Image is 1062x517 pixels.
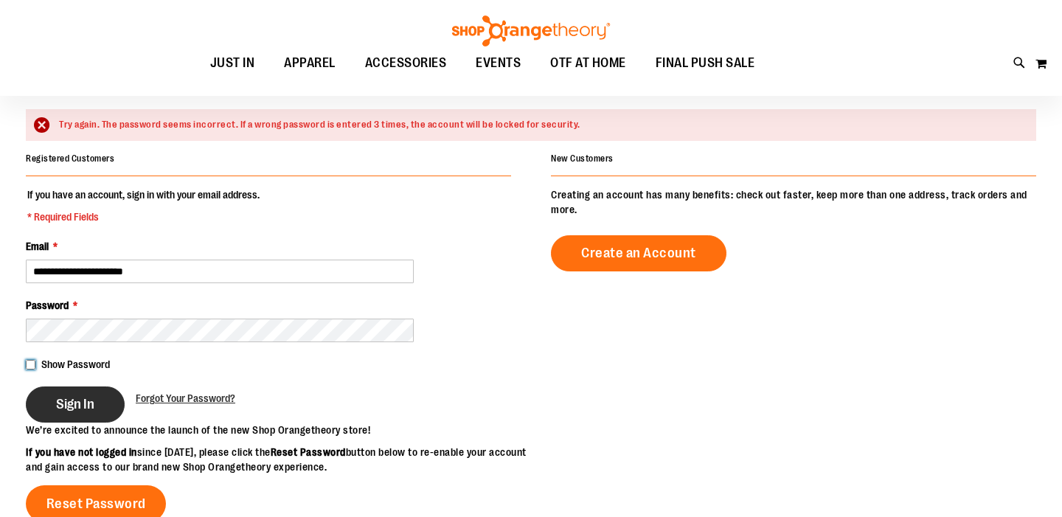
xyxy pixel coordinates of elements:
[26,423,531,437] p: We’re excited to announce the launch of the new Shop Orangetheory store!
[26,153,114,164] strong: Registered Customers
[365,46,447,80] span: ACCESSORIES
[59,118,1021,132] div: Try again. The password seems incorrect. If a wrong password is entered 3 times, the account will...
[656,46,755,80] span: FINAL PUSH SALE
[56,396,94,412] span: Sign In
[26,446,137,458] strong: If you have not logged in
[210,46,255,80] span: JUST IN
[46,496,146,512] span: Reset Password
[136,391,235,406] a: Forgot Your Password?
[350,46,462,80] a: ACCESSORIES
[27,209,260,224] span: * Required Fields
[581,245,696,261] span: Create an Account
[450,15,612,46] img: Shop Orangetheory
[26,240,49,252] span: Email
[26,445,531,474] p: since [DATE], please click the button below to re-enable your account and gain access to our bran...
[26,299,69,311] span: Password
[476,46,521,80] span: EVENTS
[535,46,641,80] a: OTF AT HOME
[269,46,350,80] a: APPAREL
[551,153,614,164] strong: New Customers
[641,46,770,80] a: FINAL PUSH SALE
[26,187,261,224] legend: If you have an account, sign in with your email address.
[195,46,270,80] a: JUST IN
[461,46,535,80] a: EVENTS
[551,187,1036,217] p: Creating an account has many benefits: check out faster, keep more than one address, track orders...
[271,446,346,458] strong: Reset Password
[551,235,726,271] a: Create an Account
[41,358,110,370] span: Show Password
[26,386,125,423] button: Sign In
[284,46,336,80] span: APPAREL
[136,392,235,404] span: Forgot Your Password?
[550,46,626,80] span: OTF AT HOME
